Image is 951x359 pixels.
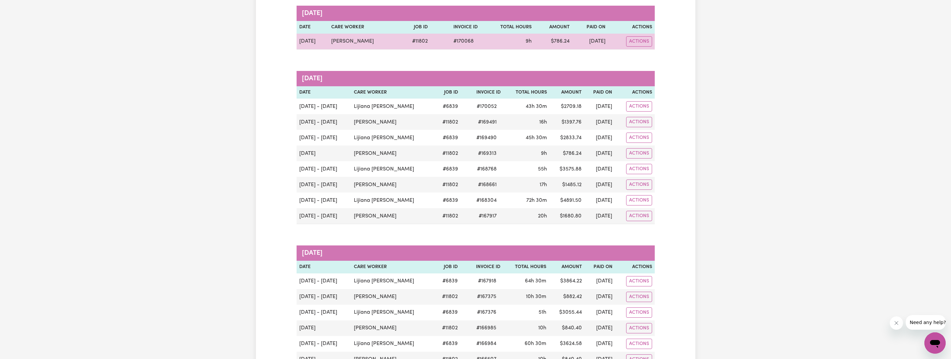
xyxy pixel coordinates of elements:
button: Actions [626,164,652,174]
button: Actions [626,339,652,349]
td: Lijiana [PERSON_NAME] [351,273,434,289]
td: $ 840.40 [549,320,584,336]
span: # 169313 [474,150,501,158]
span: # 166985 [472,324,500,332]
td: # 6839 [434,161,461,177]
td: Lijiana [PERSON_NAME] [351,305,434,320]
td: [DATE] [297,320,351,336]
td: [PERSON_NAME] [329,34,399,50]
span: 10 hours 30 minutes [526,294,546,299]
caption: [DATE] [297,71,655,86]
span: 45 hours 30 minutes [526,135,547,141]
th: Total Hours [503,261,549,273]
td: # 11802 [434,289,460,305]
button: Actions [626,211,652,221]
td: [PERSON_NAME] [351,146,434,161]
iframe: Close message [890,316,903,330]
td: [DATE] [584,177,615,192]
td: $ 3575.88 [550,161,584,177]
td: $ 2833.74 [550,130,584,146]
button: Actions [626,323,652,333]
th: Total Hours [503,86,550,99]
th: Care Worker [351,86,434,99]
th: Date [297,261,351,273]
td: [PERSON_NAME] [351,320,434,336]
span: 9 hours [526,39,532,44]
td: $ 786.24 [550,146,584,161]
td: [DATE] [297,146,352,161]
th: Paid On [584,86,615,99]
span: 20 hours [538,213,547,219]
td: $ 1680.80 [550,208,584,224]
td: # 6839 [434,130,461,146]
iframe: Message from company [906,315,946,330]
td: $ 882.42 [549,289,584,305]
th: Invoice ID [461,86,503,99]
th: Amount [550,86,584,99]
td: Lijiana [PERSON_NAME] [351,336,434,352]
span: 64 hours 30 minutes [525,278,546,284]
td: $ 3864.22 [549,273,584,289]
td: [DATE] [585,336,615,352]
span: 17 hours [540,182,547,187]
td: # 11802 [434,320,460,336]
th: Care Worker [351,261,434,273]
td: [DATE] [584,161,615,177]
td: # 11802 [434,146,461,161]
button: Actions [626,292,652,302]
th: Invoice ID [430,21,480,34]
th: Amount [549,261,584,273]
th: Date [297,21,329,34]
span: # 167375 [473,293,500,301]
span: # 167917 [475,212,501,220]
button: Actions [626,133,652,143]
td: [DATE] [584,146,615,161]
span: 72 hours 30 minutes [526,198,547,203]
span: 10 hours [538,325,546,331]
span: # 168661 [474,181,501,189]
td: $ 3055.44 [549,305,584,320]
td: [DATE] [572,34,608,50]
th: Invoice ID [460,261,503,273]
span: # 166984 [472,340,500,348]
td: # 6839 [434,305,460,320]
td: [PERSON_NAME] [351,208,434,224]
button: Actions [626,148,652,159]
button: Actions [626,276,652,286]
td: [DATE] - [DATE] [297,99,352,114]
button: Actions [626,117,652,127]
th: Amount [534,21,572,34]
button: Actions [626,179,652,190]
th: Total Hours [480,21,535,34]
td: [DATE] - [DATE] [297,161,352,177]
span: # 167918 [474,277,500,285]
th: Actions [615,86,654,99]
span: Need any help? [4,5,40,10]
td: $ 2709.18 [550,99,584,114]
td: [DATE] - [DATE] [297,177,352,192]
span: # 169490 [472,134,501,142]
caption: [DATE] [297,245,655,261]
td: [DATE] - [DATE] [297,289,351,305]
td: [DATE] - [DATE] [297,273,351,289]
td: [DATE] [584,114,615,130]
iframe: Button to launch messaging window [924,332,946,354]
td: [DATE] [584,192,615,208]
td: [DATE] [584,208,615,224]
button: Actions [626,101,652,112]
td: # 11802 [399,34,430,50]
td: [DATE] - [DATE] [297,336,351,352]
span: # 170068 [449,37,478,45]
th: Care Worker [329,21,399,34]
span: 51 hours [539,310,546,315]
button: Actions [626,307,652,318]
span: # 170052 [473,103,501,111]
span: 55 hours [538,167,547,172]
td: $ 786.24 [534,34,572,50]
button: Actions [626,36,652,47]
td: [DATE] - [DATE] [297,130,352,146]
td: # 11802 [434,208,461,224]
td: [DATE] - [DATE] [297,114,352,130]
caption: [DATE] [297,6,655,21]
th: Paid On [572,21,608,34]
